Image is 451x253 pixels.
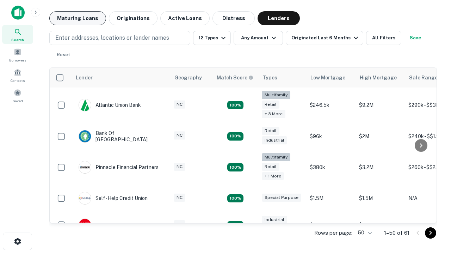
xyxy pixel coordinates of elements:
div: Sale Range [409,73,438,82]
button: Reset [52,48,75,62]
a: Search [2,25,33,44]
a: Contacts [2,66,33,85]
button: Originations [109,11,157,25]
button: Maturing Loans [49,11,106,25]
div: [PERSON_NAME] Fargo [79,219,152,231]
div: Special Purpose [262,194,301,202]
p: Rows per page: [314,229,352,237]
button: Enter addresses, locations or lender names [49,31,190,45]
span: Search [11,37,24,43]
div: Capitalize uses an advanced AI algorithm to match your search with the best lender. The match sco... [217,74,253,82]
img: picture [79,192,91,204]
th: Capitalize uses an advanced AI algorithm to match your search with the best lender. The match sco... [212,68,258,87]
button: Any Amount [234,31,283,45]
div: Retail [262,127,279,135]
div: Industrial [262,216,287,224]
button: 12 Types [193,31,231,45]
img: capitalize-icon.png [11,6,25,20]
div: Matching Properties: 18, hasApolloMatch: undefined [227,163,243,171]
a: Saved [2,86,33,105]
button: Distress [212,11,255,25]
a: Borrowers [2,45,33,64]
div: Geography [174,73,202,82]
div: 50 [355,228,373,238]
button: Go to next page [425,227,436,239]
button: Active Loans [160,11,210,25]
div: Originated Last 6 Months [291,34,360,42]
td: $7.5M [306,212,356,238]
img: picture [79,99,91,111]
td: $96k [306,123,356,150]
span: Saved [13,98,23,104]
td: $1.5M [306,185,356,212]
button: All Filters [366,31,401,45]
div: Matching Properties: 15, hasApolloMatch: undefined [227,132,243,141]
th: Types [258,68,306,87]
div: Multifamily [262,153,290,161]
div: Matching Properties: 11, hasApolloMatch: undefined [227,194,243,203]
div: Lender [76,73,93,82]
div: Retail [262,100,279,109]
p: Enter addresses, locations or lender names [55,34,169,42]
th: High Mortgage [356,68,405,87]
div: NC [174,131,185,140]
span: Borrowers [9,57,26,63]
div: Atlantic Union Bank [79,99,141,111]
th: Lender [72,68,170,87]
div: NC [174,220,185,228]
td: $1.5M [356,185,405,212]
td: $500M [356,212,405,238]
td: $3.2M [356,150,405,185]
div: NC [174,194,185,202]
th: Low Mortgage [306,68,356,87]
div: + 3 more [262,110,285,118]
h6: Match Score [217,74,252,82]
span: Contacts [11,78,25,83]
div: Matching Properties: 14, hasApolloMatch: undefined [227,221,243,229]
div: Low Mortgage [310,73,345,82]
div: Types [262,73,277,82]
td: $246.5k [306,87,356,123]
td: $2M [356,123,405,150]
th: Geography [170,68,212,87]
img: picture [79,130,91,142]
button: Originated Last 6 Months [286,31,363,45]
button: Lenders [258,11,300,25]
div: + 1 more [262,172,284,180]
div: NC [174,100,185,109]
div: Industrial [262,136,287,144]
div: Self-help Credit Union [79,192,148,205]
div: Multifamily [262,91,290,99]
div: Bank Of [GEOGRAPHIC_DATA] [79,130,163,143]
td: $380k [306,150,356,185]
button: Save your search to get updates of matches that match your search criteria. [404,31,427,45]
td: $9.2M [356,87,405,123]
div: High Mortgage [360,73,397,82]
img: picture [79,219,91,231]
div: NC [174,163,185,171]
div: Retail [262,163,279,171]
p: 1–50 of 61 [384,229,409,237]
div: Matching Properties: 10, hasApolloMatch: undefined [227,101,243,109]
iframe: Chat Widget [416,197,451,231]
img: picture [79,161,91,173]
div: Pinnacle Financial Partners [79,161,159,174]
